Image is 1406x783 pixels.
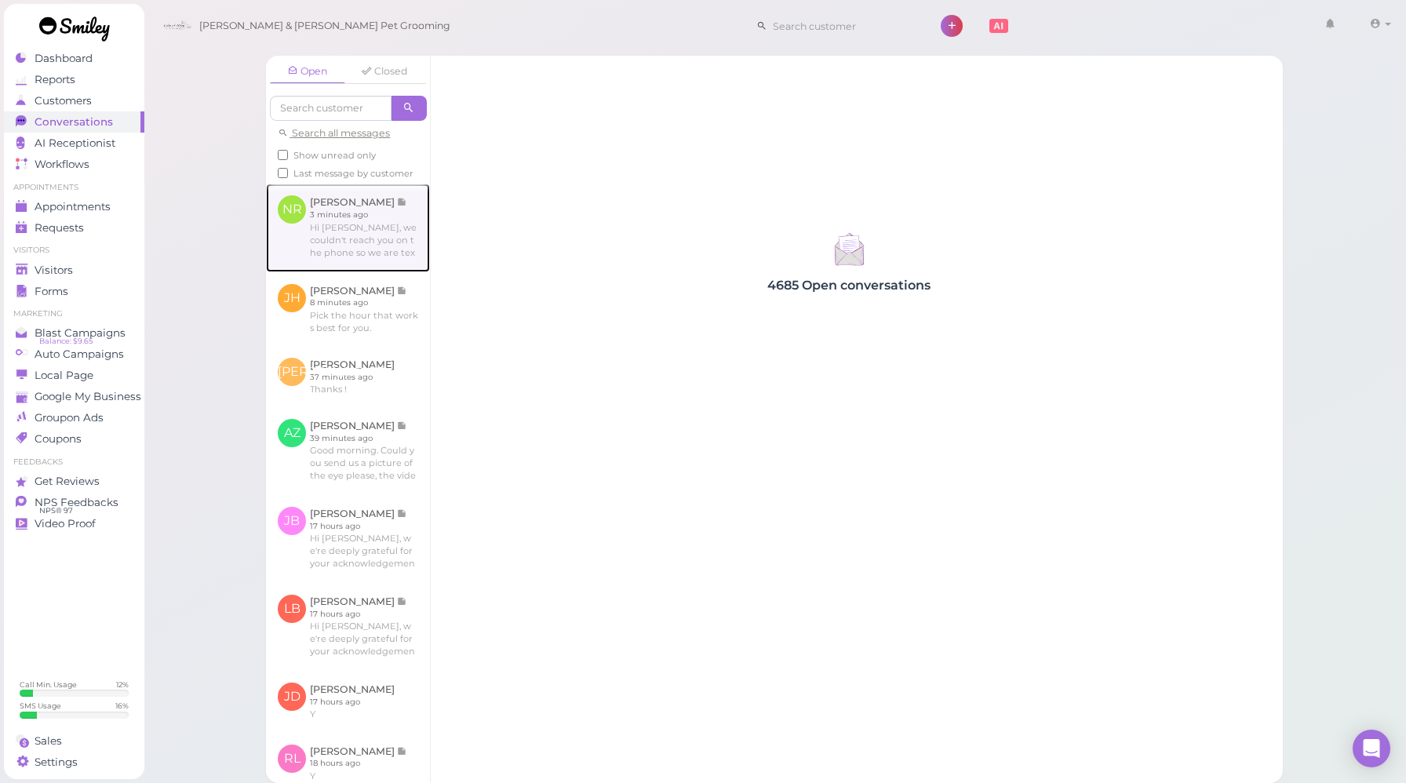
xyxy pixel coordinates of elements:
[35,432,82,446] span: Coupons
[35,158,89,171] span: Workflows
[20,701,61,711] div: SMS Usage
[4,407,144,428] a: Groupon Ads
[35,411,104,424] span: Groupon Ads
[4,182,144,193] li: Appointments
[35,285,68,298] span: Forms
[4,69,144,90] a: Reports
[35,137,115,150] span: AI Receptionist
[1353,730,1390,767] div: Open Intercom Messenger
[278,150,288,160] input: Show unread only
[4,492,144,513] a: NPS Feedbacks NPS® 97
[4,217,144,239] a: Requests
[270,60,345,84] a: Open
[35,200,111,213] span: Appointments
[4,245,144,256] li: Visitors
[767,13,920,38] input: Search customer
[278,168,288,178] input: Last message by customer
[347,60,422,83] a: Closed
[4,260,144,281] a: Visitors
[293,150,376,161] span: Show unread only
[4,111,144,133] a: Conversations
[115,701,129,711] div: 16 %
[4,322,144,344] a: Blast Campaigns Balance: $9.65
[35,517,96,530] span: Video Proof
[4,752,144,773] a: Settings
[35,221,84,235] span: Requests
[39,335,93,348] span: Balance: $9.65
[35,734,62,748] span: Sales
[270,96,392,121] input: Search customer
[199,4,450,48] span: [PERSON_NAME] & [PERSON_NAME] Pet Grooming
[4,457,144,468] li: Feedbacks
[829,228,870,270] img: inbox-9a7a3d6b6c357613d87aa0edb30543fa.svg
[4,281,144,302] a: Forms
[35,73,75,86] span: Reports
[4,365,144,386] a: Local Page
[20,679,77,690] div: Call Min. Usage
[35,115,113,129] span: Conversations
[35,264,73,277] span: Visitors
[39,504,73,517] span: NPS® 97
[4,471,144,492] a: Get Reviews
[293,168,413,179] span: Last message by customer
[35,326,126,340] span: Blast Campaigns
[35,496,118,509] span: NPS Feedbacks
[35,475,100,488] span: Get Reviews
[4,133,144,154] a: AI Receptionist
[4,90,144,111] a: Customers
[431,278,1267,293] h4: 4685 Open conversations
[35,369,93,382] span: Local Page
[4,513,144,534] a: Video Proof
[4,154,144,175] a: Workflows
[4,730,144,752] a: Sales
[116,679,129,690] div: 12 %
[4,308,144,319] li: Marketing
[4,386,144,407] a: Google My Business
[4,428,144,450] a: Coupons
[278,127,390,139] a: Search all messages
[35,52,93,65] span: Dashboard
[35,756,78,769] span: Settings
[4,48,144,69] a: Dashboard
[35,390,141,403] span: Google My Business
[35,348,124,361] span: Auto Campaigns
[4,344,144,365] a: Auto Campaigns
[35,94,92,107] span: Customers
[4,196,144,217] a: Appointments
